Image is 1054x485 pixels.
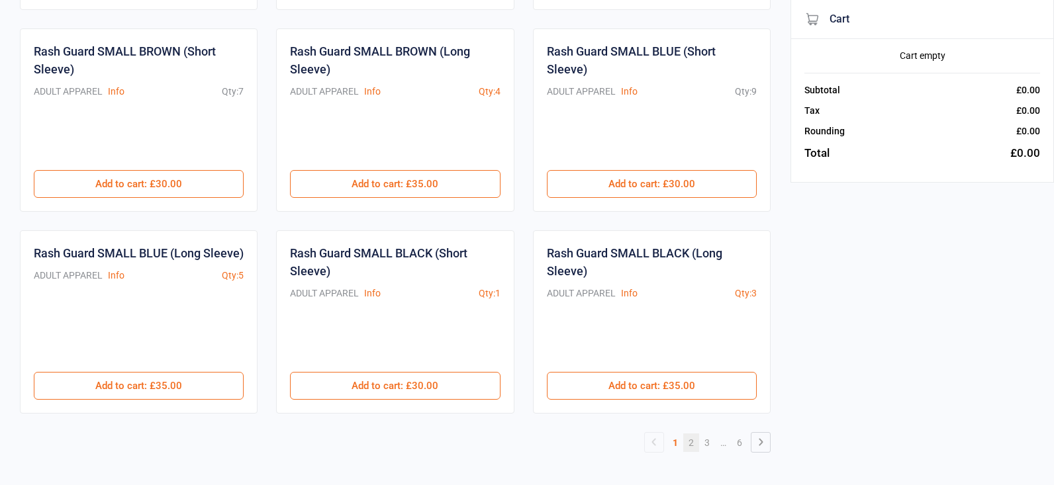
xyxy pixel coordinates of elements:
[804,83,840,97] div: Subtotal
[699,433,715,452] a: 3
[804,49,1040,63] div: Cart empty
[290,372,500,400] button: Add to cart: £30.00
[34,42,244,78] div: Rash Guard SMALL BROWN (Short Sleeve)
[547,372,757,400] button: Add to cart: £35.00
[547,85,616,99] div: ADULT APPAREL
[547,170,757,198] button: Add to cart: £30.00
[34,85,103,99] div: ADULT APPAREL
[732,433,747,452] a: 6
[108,85,124,99] button: Info
[735,287,757,300] div: Qty: 3
[547,244,757,280] div: Rash Guard SMALL BLACK (Long Sleeve)
[290,244,500,280] div: Rash Guard SMALL BLACK (Short Sleeve)
[621,85,638,99] button: Info
[804,124,845,138] div: Rounding
[667,433,683,452] a: 1
[290,170,500,198] button: Add to cart: £35.00
[735,85,757,99] div: Qty: 9
[290,42,500,78] div: Rash Guard SMALL BROWN (Long Sleeve)
[290,287,359,300] div: ADULT APPAREL
[222,269,244,283] div: Qty: 5
[364,85,381,99] button: Info
[34,170,244,198] button: Add to cart: £30.00
[804,145,830,162] div: Total
[1016,124,1040,138] div: £0.00
[804,104,820,118] div: Tax
[479,85,501,99] div: Qty: 4
[34,372,244,400] button: Add to cart: £35.00
[1010,145,1040,162] div: £0.00
[1016,83,1040,97] div: £0.00
[34,244,244,262] div: Rash Guard SMALL BLUE (Long Sleeve)
[364,287,381,300] button: Info
[547,42,757,78] div: Rash Guard SMALL BLUE (Short Sleeve)
[222,85,244,99] div: Qty: 7
[547,287,616,300] div: ADULT APPAREL
[108,269,124,283] button: Info
[683,433,699,452] a: 2
[290,85,359,99] div: ADULT APPAREL
[715,433,732,452] a: …
[621,287,638,300] button: Info
[1016,104,1040,118] div: £0.00
[479,287,501,300] div: Qty: 1
[34,269,103,283] div: ADULT APPAREL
